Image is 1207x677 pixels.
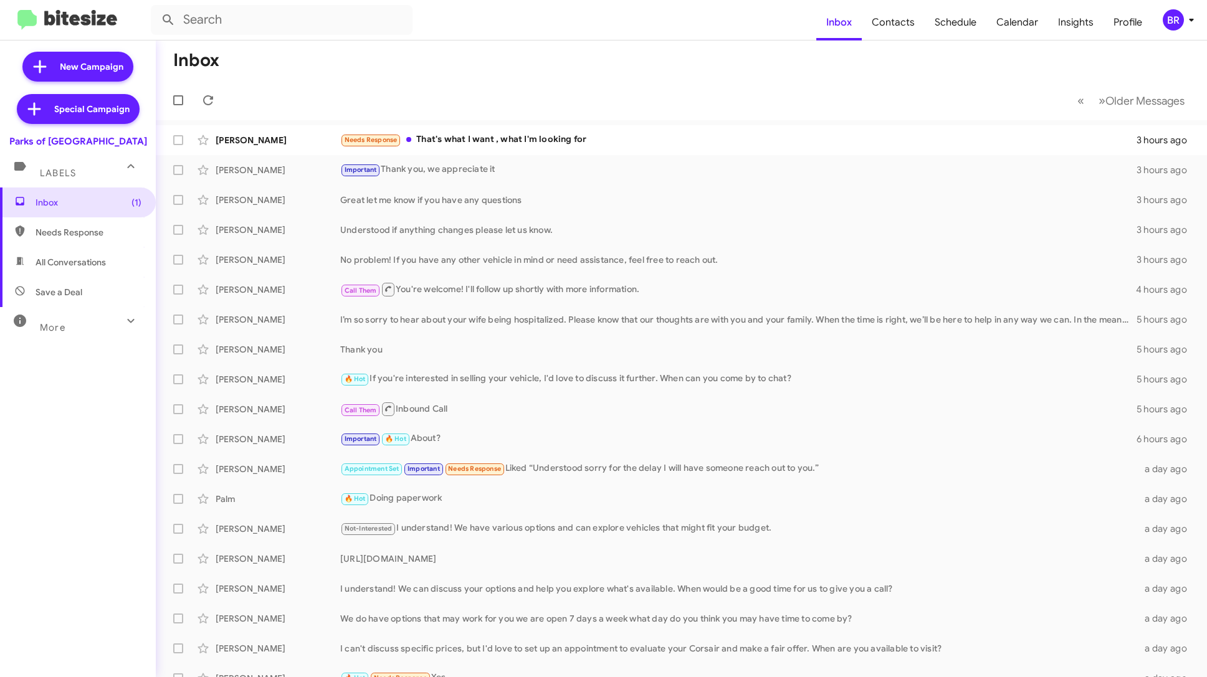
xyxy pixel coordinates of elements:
[345,406,377,414] span: Call Them
[340,313,1137,326] div: I’m so sorry to hear about your wife being hospitalized. Please know that our thoughts are with y...
[36,286,82,298] span: Save a Deal
[345,286,377,295] span: Call Them
[345,166,377,174] span: Important
[216,253,340,266] div: [PERSON_NAME]
[54,103,130,115] span: Special Campaign
[340,401,1137,417] div: Inbound Call
[216,164,340,176] div: [PERSON_NAME]
[340,582,1137,595] div: I understand! We can discuss your options and help you explore what's available. When would be a ...
[1137,313,1197,326] div: 5 hours ago
[1137,642,1197,655] div: a day ago
[986,4,1048,40] a: Calendar
[216,313,340,326] div: [PERSON_NAME]
[385,435,406,443] span: 🔥 Hot
[340,343,1137,356] div: Thank you
[216,373,340,386] div: [PERSON_NAME]
[40,168,76,179] span: Labels
[216,224,340,236] div: [PERSON_NAME]
[1137,433,1197,445] div: 6 hours ago
[216,283,340,296] div: [PERSON_NAME]
[1070,88,1092,113] button: Previous
[345,435,377,443] span: Important
[36,196,141,209] span: Inbox
[1048,4,1104,40] a: Insights
[1105,94,1185,108] span: Older Messages
[1137,612,1197,625] div: a day ago
[1137,523,1197,535] div: a day ago
[1137,552,1197,565] div: a day ago
[1137,373,1197,386] div: 5 hours ago
[1077,93,1084,108] span: «
[131,196,141,209] span: (1)
[1137,224,1197,236] div: 3 hours ago
[448,465,501,473] span: Needs Response
[216,493,340,505] div: Palm
[1137,164,1197,176] div: 3 hours ago
[151,5,413,35] input: Search
[345,375,366,383] span: 🔥 Hot
[36,256,106,268] span: All Conversations
[1137,194,1197,206] div: 3 hours ago
[340,282,1136,297] div: You're welcome! I'll follow up shortly with more information.
[340,521,1137,536] div: I understand! We have various options and can explore vehicles that might fit your budget.
[925,4,986,40] a: Schedule
[216,552,340,565] div: [PERSON_NAME]
[1163,9,1184,31] div: BR
[216,343,340,356] div: [PERSON_NAME]
[1091,88,1192,113] button: Next
[216,582,340,595] div: [PERSON_NAME]
[862,4,925,40] a: Contacts
[36,226,141,239] span: Needs Response
[816,4,862,40] a: Inbox
[408,465,440,473] span: Important
[216,612,340,625] div: [PERSON_NAME]
[40,322,65,333] span: More
[340,163,1137,177] div: Thank you, we appreciate it
[216,642,340,655] div: [PERSON_NAME]
[340,253,1137,266] div: No problem! If you have any other vehicle in mind or need assistance, feel free to reach out.
[60,60,123,73] span: New Campaign
[345,465,399,473] span: Appointment Set
[1152,9,1193,31] button: BR
[340,224,1137,236] div: Understood if anything changes please let us know.
[216,523,340,535] div: [PERSON_NAME]
[345,524,393,533] span: Not-Interested
[340,372,1137,386] div: If you're interested in selling your vehicle, I'd love to discuss it further. When can you come b...
[340,462,1137,476] div: Liked “Understood sorry for the delay I will have someone reach out to you.”
[22,52,133,82] a: New Campaign
[17,94,140,124] a: Special Campaign
[340,194,1137,206] div: Great let me know if you have any questions
[1137,343,1197,356] div: 5 hours ago
[216,134,340,146] div: [PERSON_NAME]
[1137,403,1197,415] div: 5 hours ago
[1137,253,1197,266] div: 3 hours ago
[1137,463,1197,475] div: a day ago
[340,642,1137,655] div: I can't discuss specific prices, but I'd love to set up an appointment to evaluate your Corsair a...
[216,463,340,475] div: [PERSON_NAME]
[9,135,147,148] div: Parks of [GEOGRAPHIC_DATA]
[216,433,340,445] div: [PERSON_NAME]
[216,403,340,415] div: [PERSON_NAME]
[345,136,398,144] span: Needs Response
[173,50,219,70] h1: Inbox
[216,194,340,206] div: [PERSON_NAME]
[340,432,1137,446] div: About?
[340,491,1137,506] div: Doing paperwork
[1137,582,1197,595] div: a day ago
[340,133,1137,147] div: That's what I want , what I'm looking for
[1136,283,1197,296] div: 4 hours ago
[1104,4,1152,40] a: Profile
[340,552,1137,565] div: [URL][DOMAIN_NAME]
[345,495,366,503] span: 🔥 Hot
[1137,493,1197,505] div: a day ago
[340,612,1137,625] div: We do have options that may work for you we are open 7 days a week what day do you think you may ...
[1099,93,1105,108] span: »
[1071,88,1192,113] nav: Page navigation example
[1137,134,1197,146] div: 3 hours ago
